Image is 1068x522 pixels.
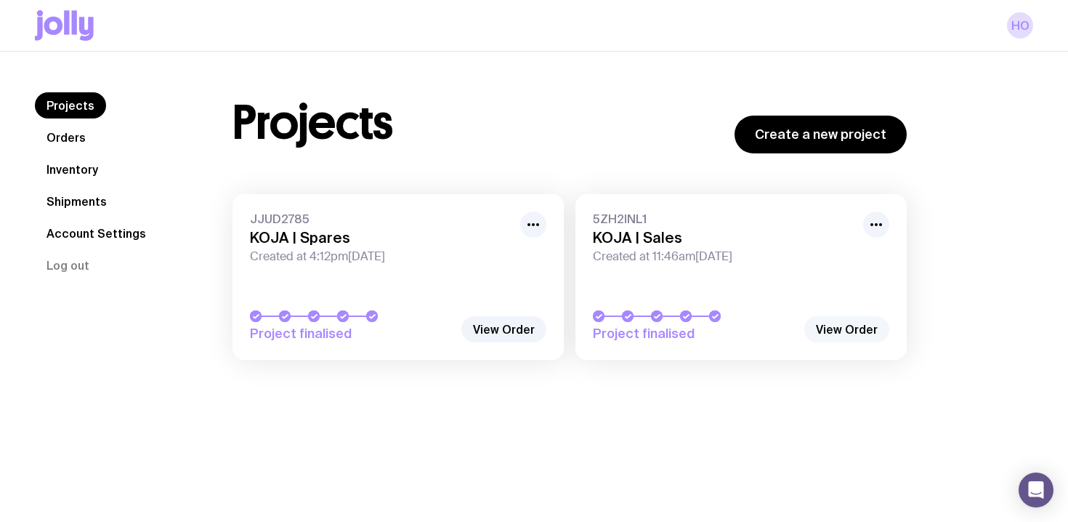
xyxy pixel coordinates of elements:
[250,229,511,246] h3: KOJA | Spares
[593,325,796,342] span: Project finalised
[1007,12,1033,39] a: HO
[35,188,118,214] a: Shipments
[35,156,110,182] a: Inventory
[35,124,97,150] a: Orders
[250,325,453,342] span: Project finalised
[232,100,393,146] h1: Projects
[593,249,854,264] span: Created at 11:46am[DATE]
[35,92,106,119] a: Projects
[593,212,854,226] span: 5ZH2INL1
[35,252,101,278] button: Log out
[804,316,889,342] a: View Order
[461,316,546,342] a: View Order
[232,194,564,360] a: JJUD2785KOJA | SparesCreated at 4:12pm[DATE]Project finalised
[35,220,158,246] a: Account Settings
[250,212,511,226] span: JJUD2785
[575,194,907,360] a: 5ZH2INL1KOJA | SalesCreated at 11:46am[DATE]Project finalised
[735,116,907,153] a: Create a new project
[593,229,854,246] h3: KOJA | Sales
[1019,473,1053,507] div: Open Intercom Messenger
[250,249,511,264] span: Created at 4:12pm[DATE]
